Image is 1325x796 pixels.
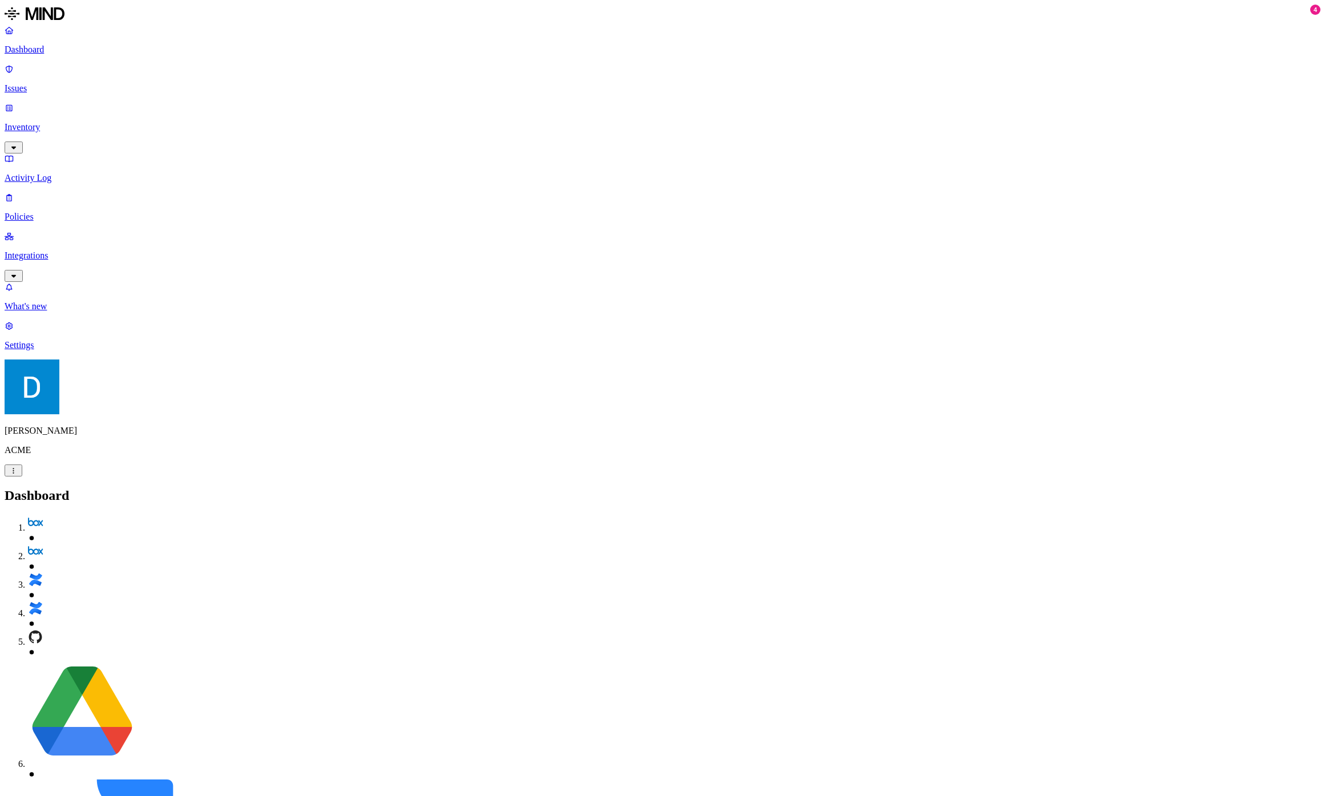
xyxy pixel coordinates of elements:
[5,122,1320,132] p: Inventory
[27,515,43,531] img: box.svg
[5,359,59,414] img: Daniel Golshani
[5,231,1320,280] a: Integrations
[5,173,1320,183] p: Activity Log
[27,600,43,616] img: confluence.svg
[5,5,1320,25] a: MIND
[1310,5,1320,15] div: 4
[5,83,1320,94] p: Issues
[5,212,1320,222] p: Policies
[5,103,1320,152] a: Inventory
[5,282,1320,312] a: What's new
[5,488,1320,503] h2: Dashboard
[5,445,1320,455] p: ACME
[5,5,64,23] img: MIND
[27,543,43,559] img: box.svg
[5,64,1320,94] a: Issues
[5,340,1320,350] p: Settings
[5,192,1320,222] a: Policies
[5,321,1320,350] a: Settings
[5,45,1320,55] p: Dashboard
[27,572,43,588] img: confluence.svg
[5,153,1320,183] a: Activity Log
[5,301,1320,312] p: What's new
[5,250,1320,261] p: Integrations
[5,25,1320,55] a: Dashboard
[27,629,43,645] img: github.svg
[27,657,137,767] img: google-drive.svg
